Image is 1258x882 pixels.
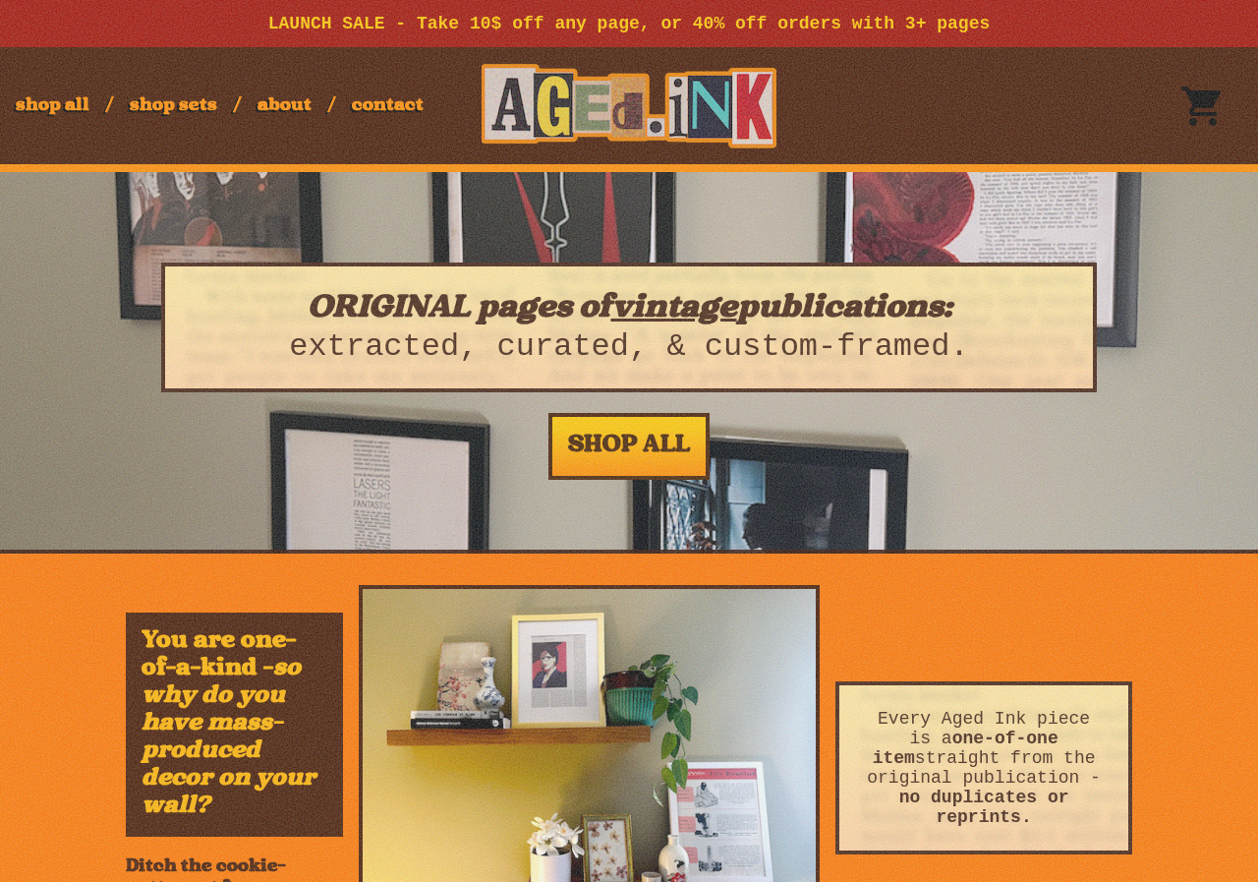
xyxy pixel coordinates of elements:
[873,729,1058,768] span: one-of-one item
[16,95,424,117] div: / / /
[835,681,1132,854] div: Every Aged Ink piece is a straight from the original publication -
[142,656,315,821] span: so why do you have mass-produced decor on your wall?
[611,291,737,328] span: vintage
[130,95,217,117] a: Shop all pages
[16,95,89,117] a: Shop all pages
[1179,83,1242,130] a: Cart
[482,63,776,148] img: logo-border-orange.744d4adf.webp
[126,613,343,837] h2: You are one-of-a-kind -
[899,788,1069,827] span: no duplicates or reprints.
[161,263,1097,392] h1: extracted, curated, & custom-framed.
[352,95,424,117] a: Contact Aged Ink
[548,413,710,480] a: SHOP ALL
[308,291,951,328] span: ORIGINAL pages of publications:
[257,95,312,117] a: About Aged Ink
